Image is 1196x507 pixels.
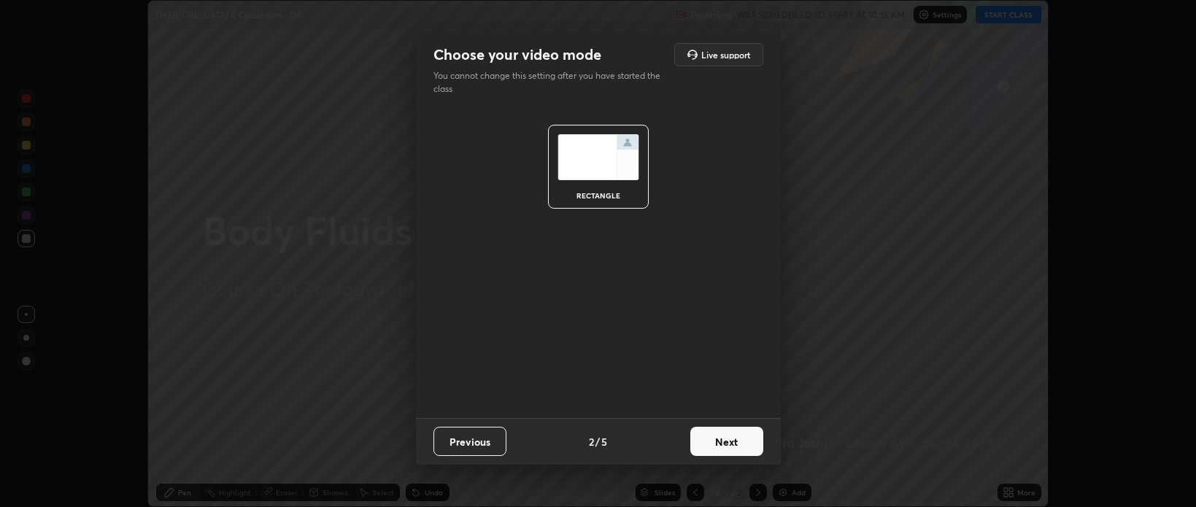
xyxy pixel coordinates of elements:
[558,134,639,180] img: normalScreenIcon.ae25ed63.svg
[433,69,670,96] p: You cannot change this setting after you have started the class
[595,434,600,449] h4: /
[433,45,601,64] h2: Choose your video mode
[433,427,506,456] button: Previous
[601,434,607,449] h4: 5
[701,50,750,59] h5: Live support
[690,427,763,456] button: Next
[589,434,594,449] h4: 2
[569,192,628,199] div: rectangle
